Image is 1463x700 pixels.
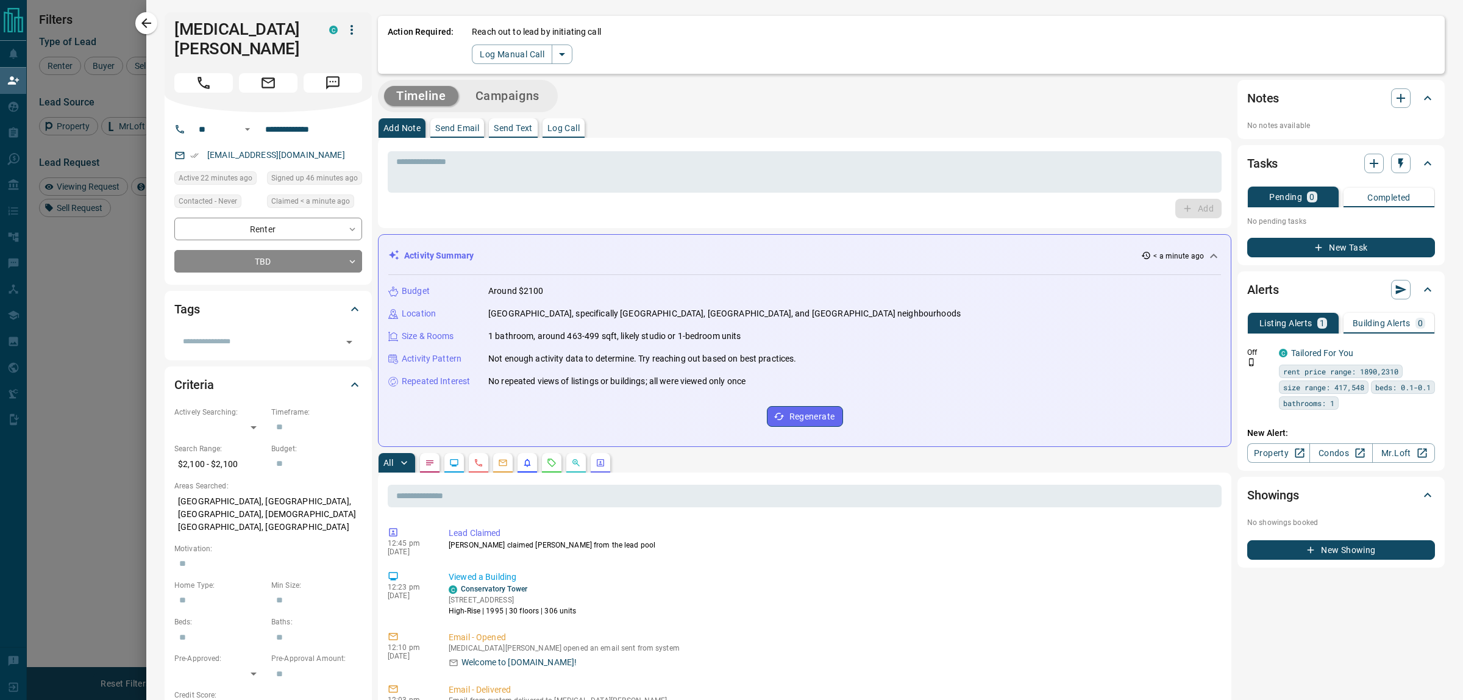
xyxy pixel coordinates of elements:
[383,459,393,467] p: All
[402,375,470,388] p: Repeated Interest
[1247,517,1435,528] p: No showings booked
[388,26,454,64] p: Action Required:
[388,548,430,556] p: [DATE]
[1247,540,1435,560] button: New Showing
[341,334,358,351] button: Open
[388,643,430,652] p: 12:10 pm
[174,580,265,591] p: Home Type:
[174,20,311,59] h1: [MEDICAL_DATA][PERSON_NAME]
[1247,212,1435,230] p: No pending tasks
[1372,443,1435,463] a: Mr.Loft
[1309,193,1314,201] p: 0
[388,245,1221,267] div: Activity Summary< a minute ago
[1247,275,1435,304] div: Alerts
[1247,347,1272,358] p: Off
[271,407,362,418] p: Timeframe:
[174,218,362,240] div: Renter
[1247,88,1279,108] h2: Notes
[304,73,362,93] span: Message
[449,595,577,605] p: [STREET_ADDRESS]
[1247,84,1435,113] div: Notes
[271,580,362,591] p: Min Size:
[547,124,580,132] p: Log Call
[1247,427,1435,440] p: New Alert:
[1153,251,1204,262] p: < a minute ago
[329,26,338,34] div: condos.ca
[388,583,430,591] p: 12:23 pm
[207,150,345,160] a: [EMAIL_ADDRESS][DOMAIN_NAME]
[425,458,435,468] svg: Notes
[271,172,358,184] span: Signed up 46 minutes ago
[174,370,362,399] div: Criteria
[174,543,362,554] p: Motivation:
[1247,358,1256,366] svg: Push Notification Only
[179,172,252,184] span: Active 22 minutes ago
[1247,149,1435,178] div: Tasks
[267,171,362,188] div: Fri Sep 12 2025
[174,491,362,537] p: [GEOGRAPHIC_DATA], [GEOGRAPHIC_DATA], [GEOGRAPHIC_DATA], [DEMOGRAPHIC_DATA][GEOGRAPHIC_DATA], [GE...
[240,122,255,137] button: Open
[190,151,199,160] svg: Email Verified
[596,458,605,468] svg: Agent Actions
[547,458,557,468] svg: Requests
[1247,154,1278,173] h2: Tasks
[271,616,362,627] p: Baths:
[1418,319,1423,327] p: 0
[1291,348,1353,358] a: Tailored For You
[1247,443,1310,463] a: Property
[271,195,350,207] span: Claimed < a minute ago
[449,605,577,616] p: High-Rise | 1995 | 30 floors | 306 units
[1247,238,1435,257] button: New Task
[461,656,577,669] p: Welcome to [DOMAIN_NAME]!
[1283,397,1334,409] span: bathrooms: 1
[472,26,601,38] p: Reach out to lead by initiating call
[1247,485,1299,505] h2: Showings
[488,352,797,365] p: Not enough activity data to determine. Try reaching out based on best practices.
[472,45,572,64] div: split button
[449,540,1217,551] p: [PERSON_NAME] claimed [PERSON_NAME] from the lead pool
[383,124,421,132] p: Add Note
[449,644,1217,652] p: [MEDICAL_DATA][PERSON_NAME] opened an email sent from system
[1375,381,1431,393] span: beds: 0.1-0.1
[174,454,265,474] p: $2,100 - $2,100
[449,684,1217,696] p: Email - Delivered
[388,539,430,548] p: 12:45 pm
[461,585,527,593] a: Conservatory Tower
[174,375,214,395] h2: Criteria
[174,480,362,491] p: Areas Searched:
[488,330,741,343] p: 1 bathroom, around 463-499 sqft, likely studio or 1-bedroom units
[449,585,457,594] div: condos.ca
[1309,443,1372,463] a: Condos
[494,124,533,132] p: Send Text
[174,653,265,664] p: Pre-Approved:
[474,458,483,468] svg: Calls
[1247,280,1279,299] h2: Alerts
[402,285,430,298] p: Budget
[1279,349,1287,357] div: condos.ca
[1353,319,1411,327] p: Building Alerts
[449,571,1217,584] p: Viewed a Building
[174,443,265,454] p: Search Range:
[522,458,532,468] svg: Listing Alerts
[488,375,746,388] p: No repeated views of listings or buildings; all were viewed only once
[402,330,454,343] p: Size & Rooms
[498,458,508,468] svg: Emails
[174,295,362,324] div: Tags
[1283,365,1398,377] span: rent price range: 1890,2310
[271,653,362,664] p: Pre-Approval Amount:
[388,652,430,660] p: [DATE]
[1247,480,1435,510] div: Showings
[449,458,459,468] svg: Lead Browsing Activity
[449,527,1217,540] p: Lead Claimed
[179,195,237,207] span: Contacted - Never
[1283,381,1364,393] span: size range: 417,548
[174,250,362,273] div: TBD
[174,73,233,93] span: Call
[384,86,458,106] button: Timeline
[267,195,362,212] div: Fri Sep 12 2025
[1247,120,1435,131] p: No notes available
[271,443,362,454] p: Budget:
[435,124,479,132] p: Send Email
[488,285,544,298] p: Around $2100
[1269,193,1302,201] p: Pending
